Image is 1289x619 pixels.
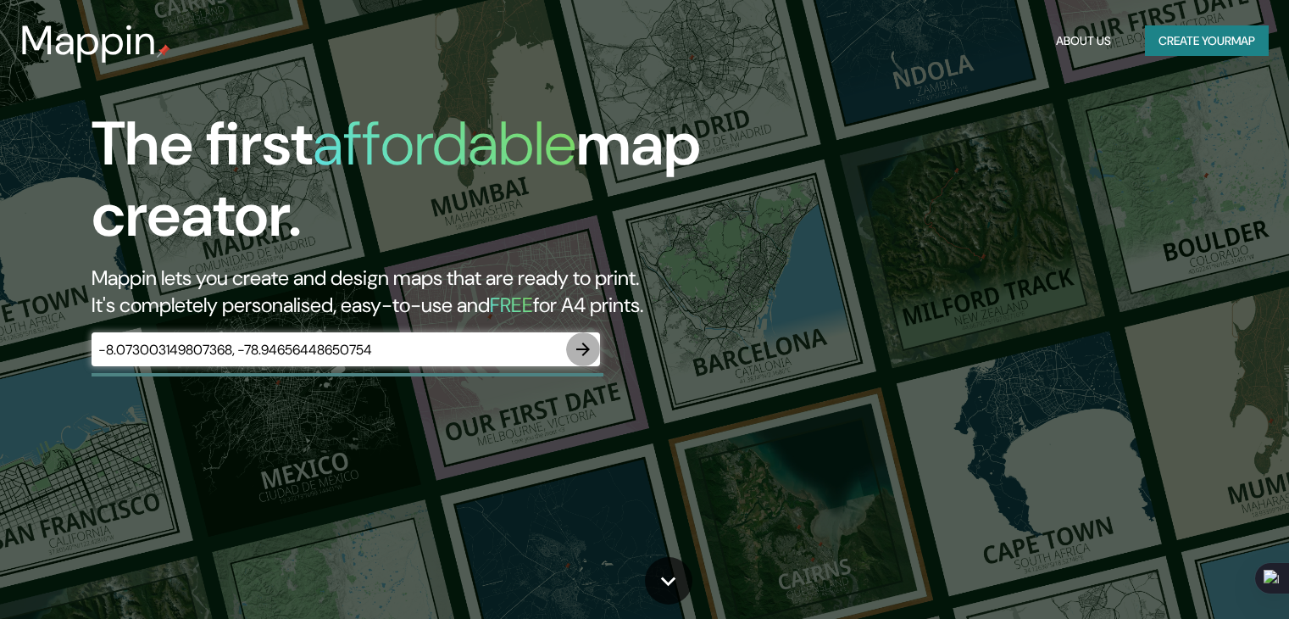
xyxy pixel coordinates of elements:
h1: The first map creator. [92,109,736,265]
input: Choose your favourite place [92,340,566,360]
h3: Mappin [20,17,157,64]
h5: FREE [490,292,533,318]
h2: Mappin lets you create and design maps that are ready to print. It's completely personalised, eas... [92,265,736,319]
h1: affordable [313,104,576,183]
iframe: Help widget launcher [1138,553,1270,600]
img: mappin-pin [157,44,170,58]
button: Create yourmap [1145,25,1269,57]
button: About Us [1049,25,1118,57]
